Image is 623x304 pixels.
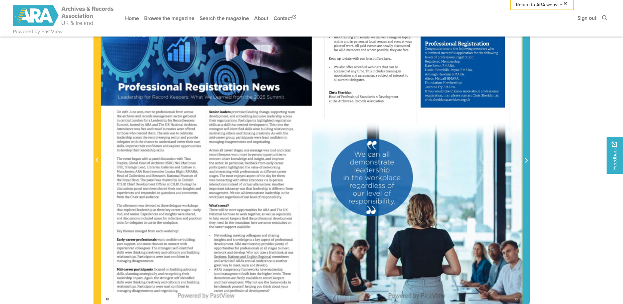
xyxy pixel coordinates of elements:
[122,10,142,27] a: Home
[575,9,599,27] a: Sign out
[271,10,300,27] a: Contact
[197,10,252,27] a: Search the magazine
[13,5,115,26] img: ARA - ARC Magazine | Powered by PastView
[252,10,271,27] a: About
[13,28,63,36] a: Powered by PastView
[607,137,623,174] a: Would you like to provide feedback?
[142,10,197,27] a: Browse the magazine
[13,1,115,30] a: ARA - ARC Magazine | Powered by PastView logo
[516,1,562,8] span: Return to ARA website
[611,141,618,169] span: Feedback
